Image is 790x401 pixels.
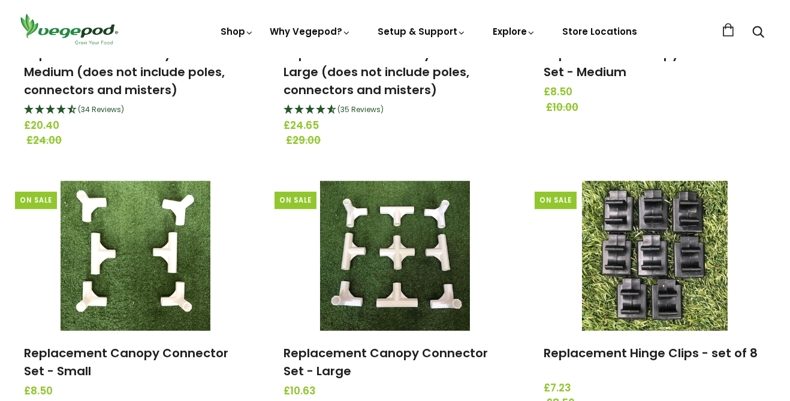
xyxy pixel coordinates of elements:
span: £10.00 [546,100,768,116]
div: 4.59 Stars - 34 Reviews [24,102,246,118]
a: Search [752,27,764,40]
span: £7.23 [544,381,766,396]
a: Replacement Mesh only Cover - Large (does not include poles, connectors and misters) [284,46,481,98]
a: Explore [493,25,536,38]
span: 4.71 Stars - 35 Reviews [337,104,384,114]
a: Shop [221,25,254,38]
img: Replacement Canopy Connector Set - Large [320,181,470,331]
span: £8.50 [24,384,246,399]
span: £24.00 [26,133,249,149]
span: £20.40 [24,118,246,134]
a: Replacement Canopy Connector Set - Large [284,345,488,379]
a: Replacement Canopy Connector Set - Small [24,345,228,379]
img: Replacement Canopy Connector Set - Small [61,181,210,331]
a: Replacement Hinge Clips - set of 8 [544,345,758,361]
span: £29.00 [286,133,508,149]
span: £8.50 [544,85,766,100]
a: Store Locations [562,25,637,38]
img: Vegepod [15,12,123,46]
span: £10.63 [284,384,506,399]
div: 4.71 Stars - 35 Reviews [284,102,506,118]
img: Replacement Hinge Clips - set of 8 [582,181,728,331]
a: Setup & Support [378,25,466,38]
a: Why Vegepod? [270,25,351,38]
a: Replacement Canopy Connector Set - Medium [544,46,748,80]
span: 4.59 Stars - 34 Reviews [78,104,124,114]
span: £24.65 [284,118,506,134]
a: Replacement Mesh only Cover - Medium (does not include poles, connectors and misters) [24,46,225,98]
